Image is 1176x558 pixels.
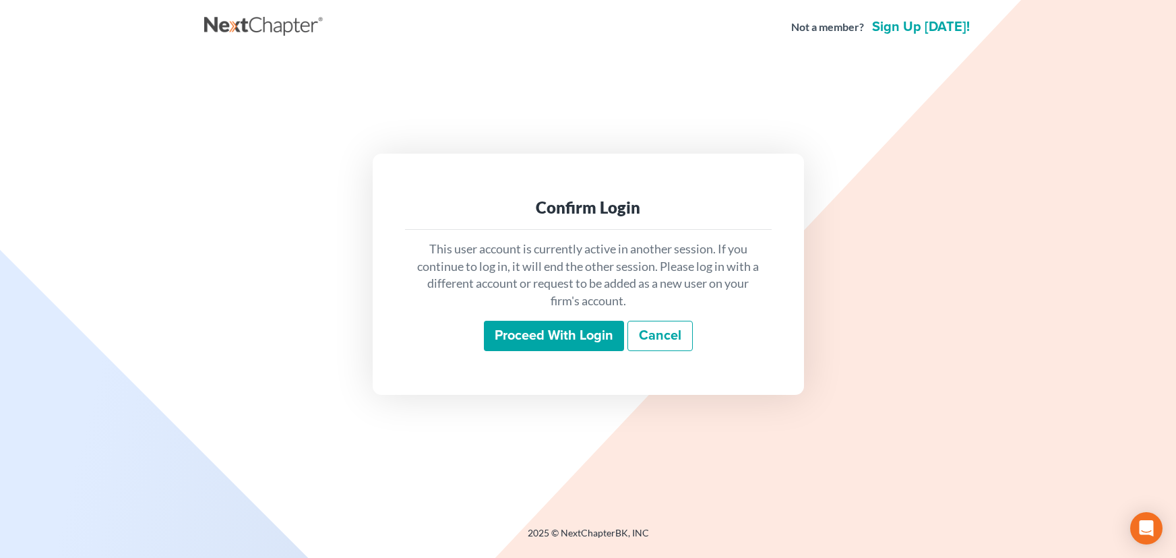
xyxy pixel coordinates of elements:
input: Proceed with login [484,321,624,352]
div: Confirm Login [416,197,761,218]
div: Open Intercom Messenger [1130,512,1163,545]
strong: Not a member? [791,20,864,35]
a: Cancel [627,321,693,352]
p: This user account is currently active in another session. If you continue to log in, it will end ... [416,241,761,310]
a: Sign up [DATE]! [869,20,972,34]
div: 2025 © NextChapterBK, INC [204,526,972,551]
